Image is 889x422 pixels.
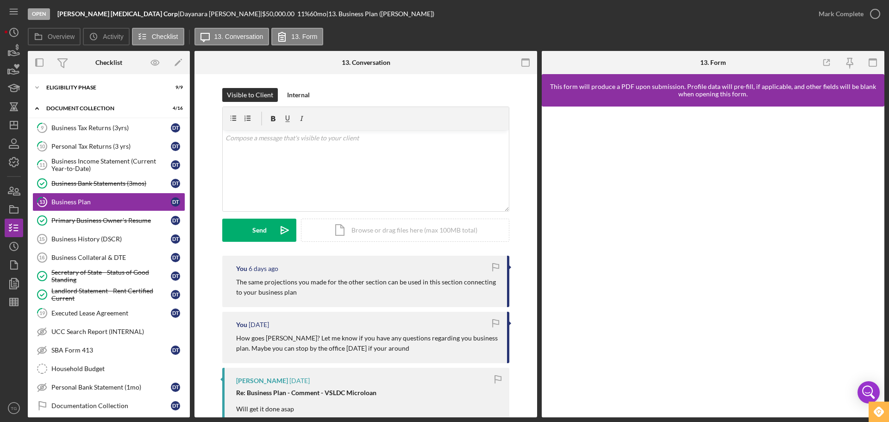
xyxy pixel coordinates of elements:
a: 13Business PlanDT [32,193,185,211]
div: D T [171,290,180,299]
button: Checklist [132,28,184,45]
tspan: 16 [39,255,44,260]
div: Business Collateral & DTE [51,254,171,261]
div: D T [171,383,180,392]
label: Activity [103,33,123,40]
tspan: 10 [39,143,45,149]
div: Eligibility Phase [46,85,160,90]
div: D T [171,346,180,355]
div: Business Tax Returns (3yrs) [51,124,171,132]
button: Internal [282,88,314,102]
div: [PERSON_NAME] [236,377,288,384]
a: UCC Search Report (INTERNAL) [32,322,185,341]
a: Personal Bank Statement (1mo)DT [32,378,185,397]
tspan: 11 [39,162,45,168]
div: D T [171,197,180,207]
button: Visible to Client [222,88,278,102]
div: | 13. Business Plan ([PERSON_NAME]) [326,10,434,18]
tspan: 19 [39,310,45,316]
div: D T [171,123,180,132]
div: Business Plan [51,198,171,206]
div: D T [171,234,180,244]
div: 60 mo [310,10,326,18]
button: Mark Complete [809,5,884,23]
div: Landlord Statement - Rent Certified Current [51,287,171,302]
div: Personal Tax Returns (3 yrs) [51,143,171,150]
tspan: 15 [39,236,44,242]
p: How goes [PERSON_NAME]? Let me know if you have any questions regarding you business plan. Maybe ... [236,333,498,354]
a: Household Budget [32,359,185,378]
button: Overview [28,28,81,45]
div: D T [171,216,180,225]
text: TG [11,406,17,411]
div: UCC Search Report (INTERNAL) [51,328,185,335]
div: You [236,321,247,328]
div: 11 % [297,10,310,18]
div: D T [171,179,180,188]
div: D T [171,160,180,170]
div: You [236,265,247,272]
label: Overview [48,33,75,40]
div: $50,000.00 [262,10,297,18]
div: This form will produce a PDF upon submission. Profile data will pre-fill, if applicable, and othe... [546,83,880,98]
button: Activity [83,28,129,45]
a: 10Personal Tax Returns (3 yrs)DT [32,137,185,156]
a: Business Bank Statements (3mos)DT [32,174,185,193]
div: 9 / 9 [166,85,183,90]
div: Mark Complete [819,5,864,23]
time: 2025-08-13 17:50 [249,321,269,328]
a: Primary Business Owner's ResumeDT [32,211,185,230]
button: 13. Conversation [194,28,269,45]
div: Personal Bank Statement (1mo) [51,384,171,391]
p: The same projections you made for the other section can be used in this section connecting to you... [236,277,498,298]
div: Send [252,219,267,242]
div: Primary Business Owner's Resume [51,217,171,224]
time: 2025-07-30 04:26 [289,377,310,384]
div: Internal [287,88,310,102]
div: Executed Lease Agreement [51,309,171,317]
iframe: Lenderfit form [551,116,876,408]
a: 11Business Income Statement (Current Year-to-Date)DT [32,156,185,174]
a: 19Executed Lease AgreementDT [32,304,185,322]
b: [PERSON_NAME] [MEDICAL_DATA] Corp [57,10,178,18]
div: Document Collection [46,106,160,111]
label: 13. Form [291,33,317,40]
div: SBA Form 413 [51,346,171,354]
div: Household Budget [51,365,185,372]
div: 13. Form [700,59,726,66]
tspan: 13 [39,199,45,205]
div: D T [171,142,180,151]
button: Send [222,219,296,242]
div: Open [28,8,50,20]
button: TG [5,399,23,417]
strong: Re: Business Plan - Comment - VSLDC Microloan [236,389,376,397]
div: Checklist [95,59,122,66]
a: Secretary of State - Status of Good StandingDT [32,267,185,285]
tspan: 9 [41,125,44,131]
div: 13. Conversation [342,59,390,66]
button: 13. Form [271,28,323,45]
div: Business History (DSCR) [51,235,171,243]
div: Documentation Collection [51,402,171,409]
a: SBA Form 413DT [32,341,185,359]
div: | [57,10,180,18]
div: D T [171,309,180,318]
a: 15Business History (DSCR)DT [32,230,185,248]
div: Open Intercom Messenger [858,381,880,403]
div: Dayanara [PERSON_NAME] | [180,10,262,18]
a: Documentation CollectionDT [32,397,185,415]
div: 4 / 16 [166,106,183,111]
a: 16Business Collateral & DTEDT [32,248,185,267]
div: Business Income Statement (Current Year-to-Date) [51,157,171,172]
div: D T [171,253,180,262]
div: Visible to Client [227,88,273,102]
label: 13. Conversation [214,33,263,40]
label: Checklist [152,33,178,40]
time: 2025-08-14 23:25 [249,265,278,272]
div: Business Bank Statements (3mos) [51,180,171,187]
a: 9Business Tax Returns (3yrs)DT [32,119,185,137]
div: D T [171,271,180,281]
a: Landlord Statement - Rent Certified CurrentDT [32,285,185,304]
div: Secretary of State - Status of Good Standing [51,269,171,283]
div: D T [171,401,180,410]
